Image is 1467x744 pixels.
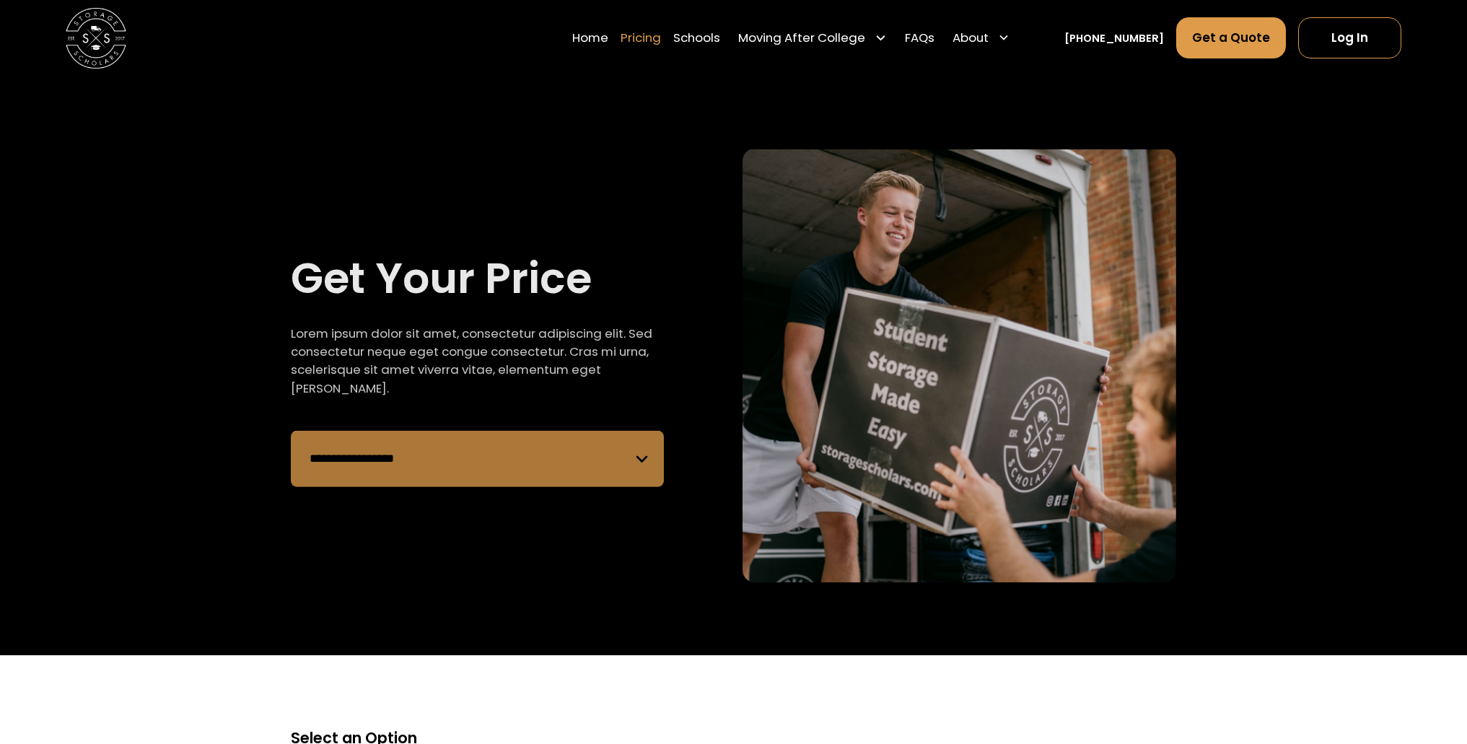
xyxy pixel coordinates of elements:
a: Schools [673,17,720,59]
div: About [947,17,1016,59]
img: storage scholar [743,149,1176,583]
div: Moving After College [732,17,893,59]
a: FAQs [905,17,934,59]
img: Storage Scholars main logo [66,8,126,69]
div: Lorem ipsum dolor sit amet, consectetur adipiscing elit. Sed consectetur neque eget congue consec... [291,325,664,398]
form: Remind Form [291,431,664,487]
a: Get a Quote [1176,17,1286,58]
a: [PHONE_NUMBER] [1064,30,1164,46]
a: Pricing [621,17,661,59]
div: About [953,29,989,47]
a: Log In [1298,17,1401,58]
a: Home [572,17,608,59]
div: Moving After College [738,29,865,47]
h1: Get Your Price [291,251,592,307]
